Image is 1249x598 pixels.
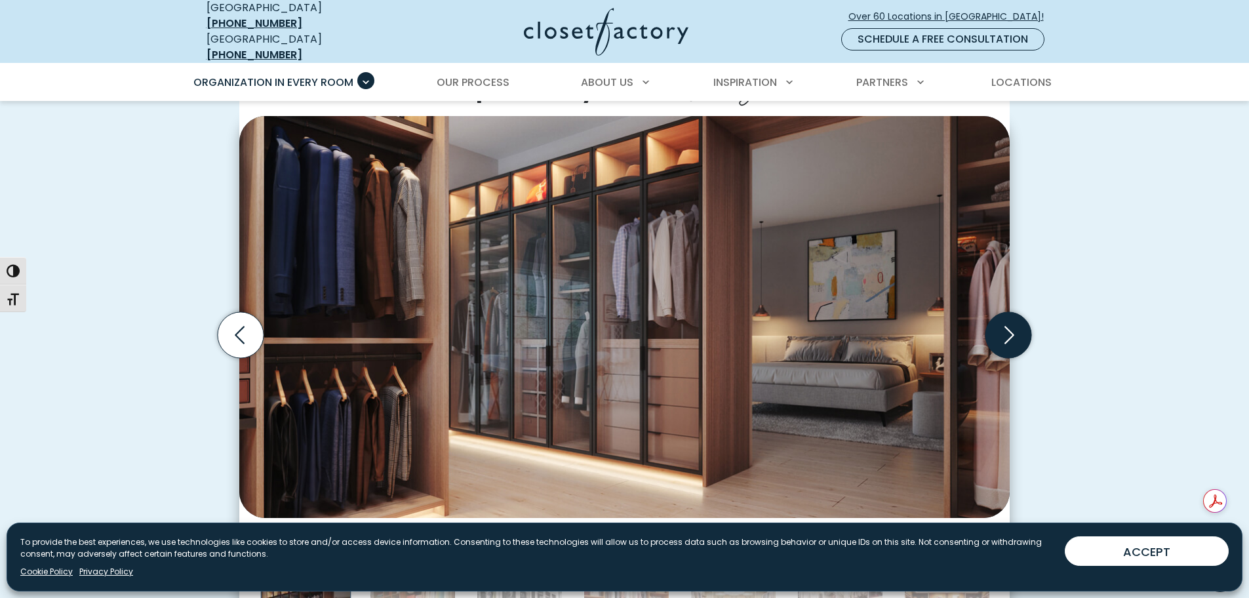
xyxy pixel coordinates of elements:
p: To provide the best experiences, we use technologies like cookies to store and/or access device i... [20,536,1054,560]
span: Partners [856,75,908,90]
a: Cookie Policy [20,566,73,578]
a: Privacy Policy [79,566,133,578]
button: Next slide [980,307,1037,363]
span: About Us [581,75,633,90]
span: Over 60 Locations in [GEOGRAPHIC_DATA]! [848,10,1054,24]
button: ACCEPT [1065,536,1229,566]
span: Our Process [437,75,509,90]
a: Over 60 Locations in [GEOGRAPHIC_DATA]! [848,5,1055,28]
img: Closet Factory Logo [524,8,688,56]
a: [PHONE_NUMBER] [207,47,302,62]
figcaption: Contemporary glass-front wardrobe system in Rocky Mountain melamine with LED toe-kick lighting, d... [239,518,1010,555]
span: Organization in Every Room [193,75,353,90]
nav: Primary Menu [184,64,1065,101]
a: [PHONE_NUMBER] [207,16,302,31]
button: Previous slide [212,307,269,363]
img: Luxury walk-in custom closet contemporary glass-front wardrobe system in Rocky Mountain melamine ... [239,116,1010,517]
span: Locations [991,75,1052,90]
a: Schedule a Free Consultation [841,28,1044,50]
div: [GEOGRAPHIC_DATA] [207,31,397,63]
span: Inspiration [713,75,777,90]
